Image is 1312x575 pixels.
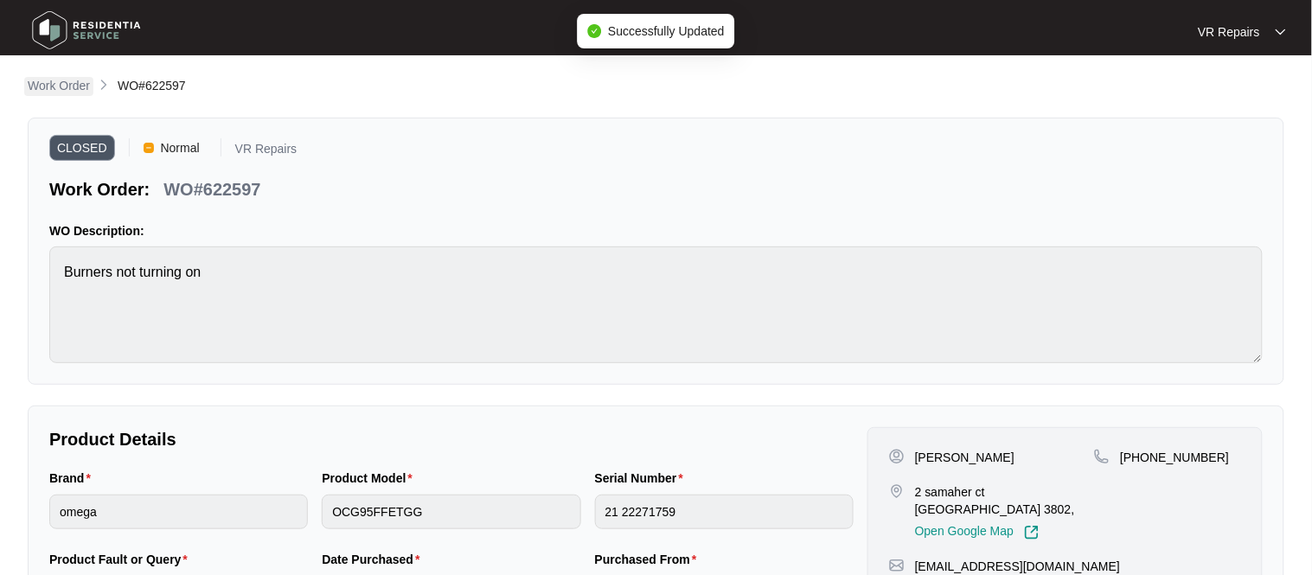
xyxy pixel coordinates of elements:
[49,246,1263,363] textarea: Burners not turning on
[1024,525,1040,540] img: Link-External
[118,79,186,93] span: WO#622597
[49,177,150,201] p: Work Order:
[915,525,1040,540] a: Open Google Map
[24,77,93,96] a: Work Order
[889,483,905,499] img: map-pin
[915,449,1014,466] p: [PERSON_NAME]
[28,77,90,94] p: Work Order
[154,135,207,161] span: Normal
[889,558,905,573] img: map-pin
[49,222,1263,240] p: WO Description:
[608,24,725,38] span: Successfully Updated
[1120,449,1229,466] p: [PHONE_NUMBER]
[49,135,115,161] span: CLOSED
[915,483,1094,518] p: 2 samaher ct [GEOGRAPHIC_DATA] 3802,
[595,495,854,529] input: Serial Number
[235,143,298,161] p: VR Repairs
[49,495,308,529] input: Brand
[1198,23,1260,41] p: VR Repairs
[322,470,419,487] label: Product Model
[595,551,704,568] label: Purchased From
[915,558,1120,575] p: [EMAIL_ADDRESS][DOMAIN_NAME]
[1094,449,1110,464] img: map-pin
[1276,28,1286,36] img: dropdown arrow
[49,470,98,487] label: Brand
[49,427,854,451] p: Product Details
[587,24,601,38] span: check-circle
[97,78,111,92] img: chevron-right
[144,143,154,153] img: Vercel Logo
[163,177,260,201] p: WO#622597
[322,495,580,529] input: Product Model
[889,449,905,464] img: user-pin
[26,4,147,56] img: residentia service logo
[595,470,690,487] label: Serial Number
[322,551,426,568] label: Date Purchased
[49,551,195,568] label: Product Fault or Query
